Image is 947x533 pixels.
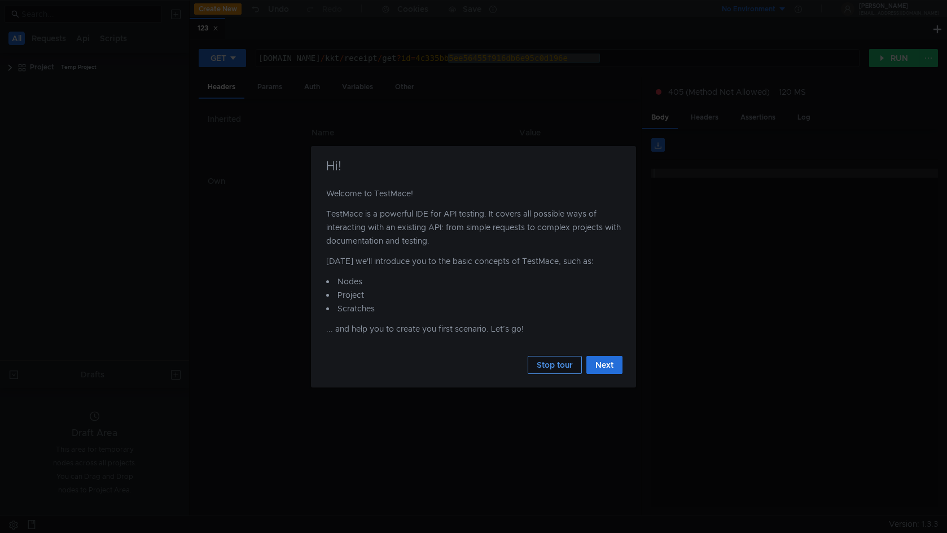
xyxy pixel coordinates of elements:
[326,254,621,275] p: [DATE] we'll introduce you to the basic concepts of TestMace, such as:
[326,187,621,207] p: Welcome to TestMace!
[326,275,621,288] li: Nodes
[326,322,621,342] p: ... and help you to create you first scenario. Let’s go!
[326,288,621,302] li: Project
[325,160,622,173] h4: Hi!
[326,207,621,254] p: TestMace is a powerful IDE for API testing. It covers all possible ways of interacting with an ex...
[326,302,621,315] li: Scratches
